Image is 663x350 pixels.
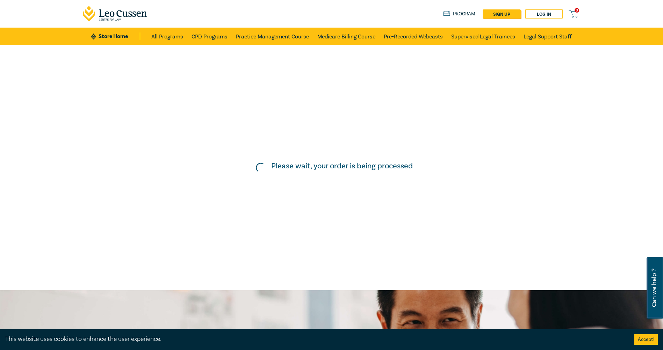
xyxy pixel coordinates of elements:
span: 0 [575,8,579,13]
a: sign up [483,9,521,19]
a: All Programs [151,28,183,45]
span: Can we help ? [651,261,657,314]
a: Log in [525,9,563,19]
a: CPD Programs [192,28,228,45]
div: This website uses cookies to enhance the user experience. [5,335,624,344]
a: Program [443,10,476,18]
a: Legal Support Staff [524,28,572,45]
a: Supervised Legal Trainees [451,28,515,45]
a: Store Home [91,32,140,40]
a: Medicare Billing Course [317,28,375,45]
a: Pre-Recorded Webcasts [384,28,443,45]
h5: Please wait, your order is being processed [271,161,413,170]
a: Practice Management Course [236,28,309,45]
button: Accept cookies [634,334,658,345]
